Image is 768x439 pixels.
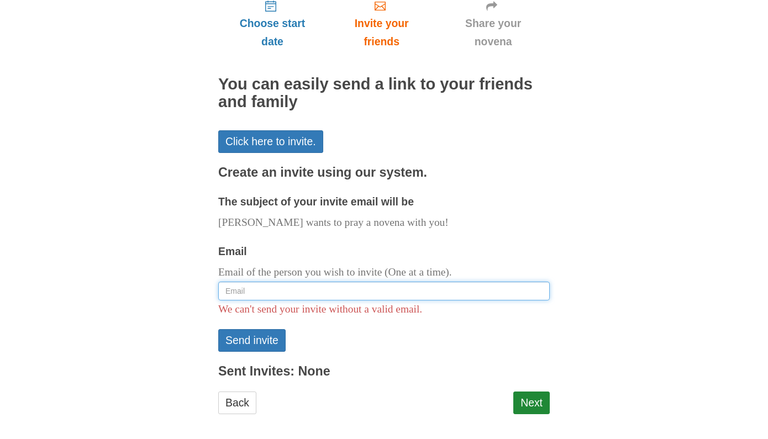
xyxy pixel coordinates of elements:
button: Send invite [218,329,286,352]
span: Invite your friends [338,14,425,51]
span: Share your novena [448,14,539,51]
label: The subject of your invite email will be [218,193,414,211]
a: Back [218,392,256,414]
input: Email [218,282,550,300]
p: [PERSON_NAME] wants to pray a novena with you! [218,214,550,232]
span: We can't send your invite without a valid email. [218,303,422,315]
h3: Create an invite using our system. [218,166,550,180]
span: Choose start date [229,14,315,51]
a: Click here to invite. [218,130,323,153]
label: Email [218,242,247,261]
p: Email of the person you wish to invite (One at a time). [218,263,550,282]
h3: Sent Invites: None [218,364,550,379]
a: Next [513,392,550,414]
h2: You can easily send a link to your friends and family [218,76,550,111]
